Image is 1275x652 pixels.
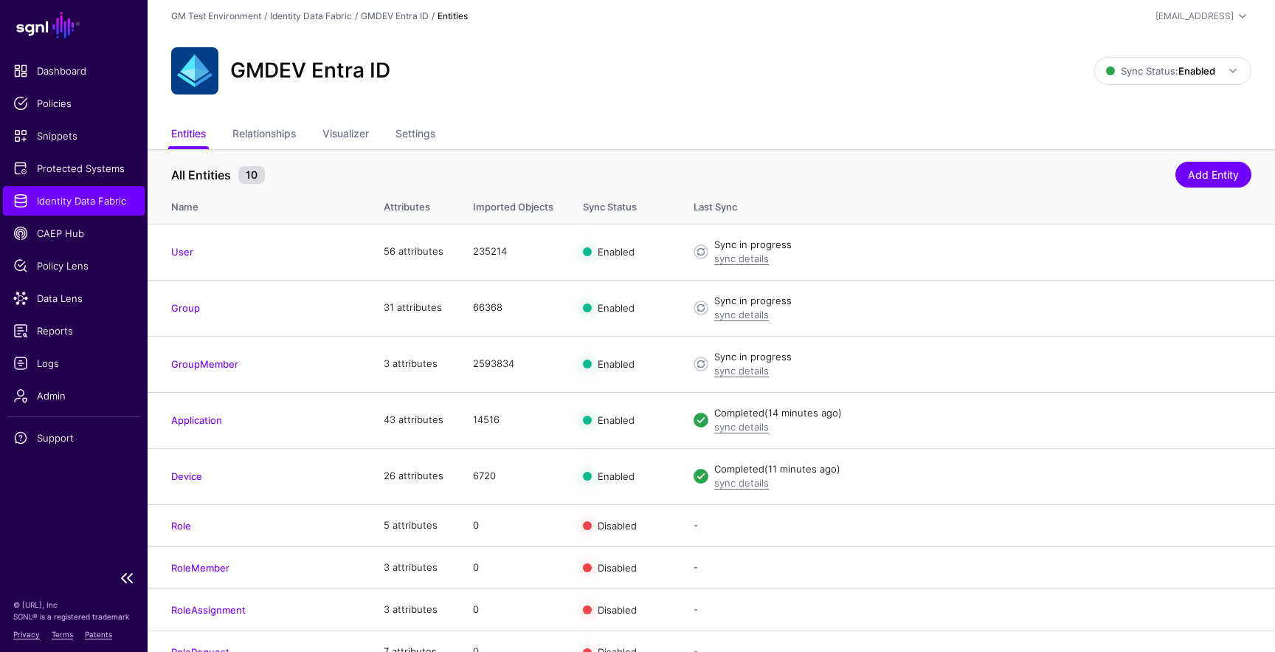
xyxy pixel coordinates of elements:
[598,470,635,482] span: Enabled
[369,588,458,631] td: 3 attributes
[171,121,206,149] a: Entities
[167,166,235,184] span: All Entities
[171,302,200,314] a: Group
[230,58,390,83] h2: GMDEV Entra ID
[171,246,193,258] a: User
[369,336,458,392] td: 3 attributes
[458,185,568,224] th: Imported Objects
[714,238,1251,253] div: Sync in progress
[458,504,568,546] td: 0
[429,10,438,23] div: /
[3,284,145,313] a: Data Lens
[369,448,458,504] td: 26 attributes
[1155,10,1234,23] div: [EMAIL_ADDRESS]
[13,611,134,622] p: SGNL® is a registered trademark
[3,381,145,411] a: Admin
[714,294,1251,309] div: Sync in progress
[458,546,568,588] td: 0
[458,448,568,504] td: 6720
[598,358,635,370] span: Enabled
[352,10,361,23] div: /
[598,414,635,426] span: Enabled
[458,588,568,631] td: 0
[171,470,202,482] a: Device
[369,185,458,224] th: Attributes
[13,291,134,306] span: Data Lens
[679,185,1275,224] th: Last Sync
[458,224,568,280] td: 235214
[598,246,635,258] span: Enabled
[598,519,637,531] span: Disabled
[13,64,134,78] span: Dashboard
[694,561,698,573] app-datasources-item-entities-syncstatus: -
[3,219,145,248] a: CAEP Hub
[13,356,134,371] span: Logs
[13,226,134,241] span: CAEP Hub
[714,365,769,377] a: sync details
[148,185,369,224] th: Name
[171,520,191,532] a: Role
[13,599,134,611] p: © [URL], Inc
[13,161,134,176] span: Protected Systems
[270,10,352,21] a: Identity Data Fabric
[714,253,769,264] a: sync details
[568,185,679,224] th: Sync Status
[714,477,769,489] a: sync details
[238,166,265,184] small: 10
[13,388,134,403] span: Admin
[395,121,435,149] a: Settings
[3,121,145,151] a: Snippets
[3,186,145,216] a: Identity Data Fabric
[369,224,458,280] td: 56 attributes
[598,302,635,314] span: Enabled
[458,336,568,392] td: 2593834
[171,358,238,370] a: GroupMember
[598,604,637,616] span: Disabled
[369,392,458,448] td: 43 attributes
[1106,65,1215,77] span: Sync Status:
[85,630,112,639] a: Patents
[714,350,1251,365] div: Sync in progress
[171,10,261,21] a: GM Test Environment
[458,392,568,448] td: 14516
[171,604,246,616] a: RoleAssignment
[52,630,73,639] a: Terms
[3,349,145,378] a: Logs
[714,462,1251,477] div: Completed (11 minutes ago)
[1178,65,1215,77] strong: Enabled
[3,56,145,86] a: Dashboard
[694,603,698,615] app-datasources-item-entities-syncstatus: -
[13,630,40,639] a: Privacy
[598,561,637,573] span: Disabled
[714,421,769,433] a: sync details
[361,10,429,21] a: GMDEV Entra ID
[13,323,134,338] span: Reports
[3,251,145,281] a: Policy Lens
[13,128,134,143] span: Snippets
[9,9,139,41] a: SGNL
[369,280,458,336] td: 31 attributes
[13,430,134,445] span: Support
[714,309,769,320] a: sync details
[694,519,698,531] app-datasources-item-entities-syncstatus: -
[369,504,458,546] td: 5 attributes
[13,258,134,273] span: Policy Lens
[171,47,218,95] img: svg+xml;base64,PHN2ZyB3aWR0aD0iNjQiIGhlaWdodD0iNjQiIHZpZXdCb3g9IjAgMCA2NCA2NCIgZmlsbD0ibm9uZSIgeG...
[1175,162,1251,188] a: Add Entity
[261,10,270,23] div: /
[3,316,145,346] a: Reports
[3,89,145,118] a: Policies
[458,280,568,336] td: 66368
[232,121,296,149] a: Relationships
[322,121,369,149] a: Visualizer
[369,546,458,588] td: 3 attributes
[13,193,134,208] span: Identity Data Fabric
[3,154,145,183] a: Protected Systems
[171,414,222,426] a: Application
[13,96,134,111] span: Policies
[171,562,229,574] a: RoleMember
[714,406,1251,421] div: Completed (14 minutes ago)
[438,10,468,21] strong: Entities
